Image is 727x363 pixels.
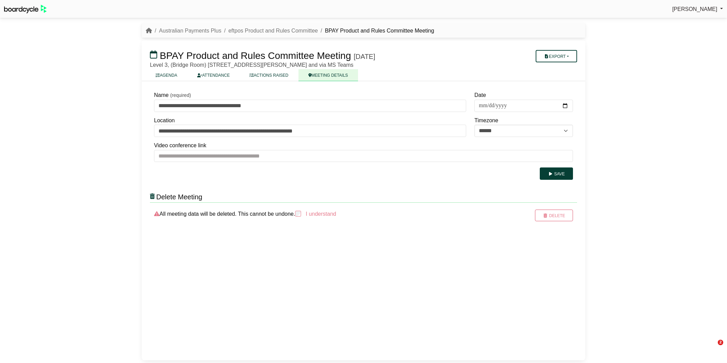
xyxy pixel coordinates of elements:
span: Delete Meeting [156,193,202,201]
li: BPAY Product and Rules Committee Meeting [318,26,434,35]
span: BPAY Product and Rules Committee Meeting [160,50,351,61]
div: All meeting data will be deleted. This cannot be undone. [150,210,506,221]
div: [DATE] [354,52,375,61]
a: ACTIONS RAISED [240,69,298,81]
a: eftpos Product and Rules Committee [228,28,318,34]
label: I understand [305,210,336,218]
button: Delete [535,210,573,221]
iframe: Intercom live chat [704,340,720,356]
nav: breadcrumb [146,26,434,35]
a: AGENDA [146,69,187,81]
span: Level 3, (Bridge Room) [STREET_ADDRESS][PERSON_NAME] and via MS Teams [150,62,354,68]
a: ATTENDANCE [187,69,240,81]
span: [PERSON_NAME] [672,6,717,12]
span: 2 [718,340,723,345]
label: Location [154,116,175,125]
img: BoardcycleBlackGreen-aaafeed430059cb809a45853b8cf6d952af9d84e6e89e1f1685b34bfd5cb7d64.svg [4,5,47,13]
small: (required) [170,92,191,98]
label: Timezone [474,116,498,125]
a: Australian Payments Plus [159,28,221,34]
label: Video conference link [154,141,206,150]
label: Name [154,91,169,100]
a: MEETING DETAILS [298,69,358,81]
button: Export [536,50,577,62]
button: Save [540,167,573,180]
label: Date [474,91,486,100]
a: [PERSON_NAME] [672,5,723,14]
